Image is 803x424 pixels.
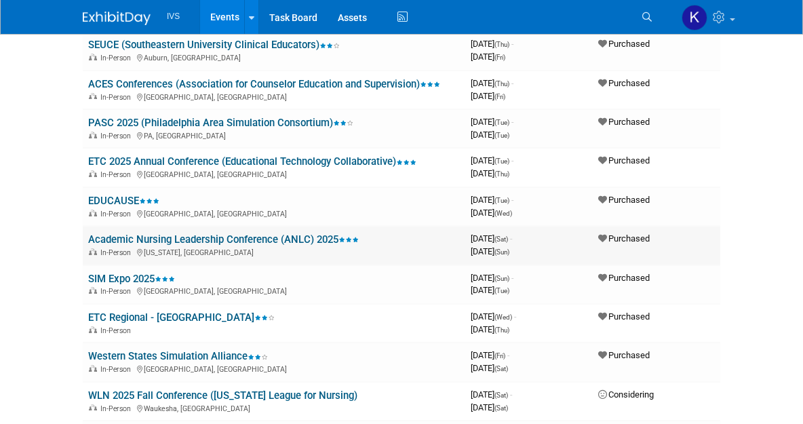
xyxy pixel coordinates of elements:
span: (Thu) [494,326,509,334]
span: (Fri) [494,352,505,360]
span: [DATE] [471,311,516,322]
span: Purchased [598,311,650,322]
span: Considering [598,389,654,400]
span: - [511,117,513,127]
img: Kate Wroblewski [682,5,707,31]
div: Auburn, [GEOGRAPHIC_DATA] [88,52,460,62]
span: In-Person [100,404,135,413]
img: In-Person Event [89,54,97,60]
a: ETC Regional - [GEOGRAPHIC_DATA] [88,311,275,324]
span: [DATE] [471,195,513,205]
span: In-Person [100,365,135,374]
span: (Thu) [494,41,509,48]
span: - [514,311,516,322]
span: - [511,273,513,283]
span: (Wed) [494,210,512,217]
span: - [511,155,513,166]
img: In-Person Event [89,365,97,372]
img: ExhibitDay [83,12,151,25]
span: - [510,233,512,244]
span: [DATE] [471,39,513,49]
img: In-Person Event [89,248,97,255]
span: [DATE] [471,273,513,283]
span: (Thu) [494,170,509,178]
span: Purchased [598,273,650,283]
div: [GEOGRAPHIC_DATA], [GEOGRAPHIC_DATA] [88,91,460,102]
div: [GEOGRAPHIC_DATA], [GEOGRAPHIC_DATA] [88,363,460,374]
span: (Tue) [494,132,509,139]
span: In-Person [100,170,135,179]
span: (Sat) [494,391,508,399]
span: Purchased [598,39,650,49]
span: - [511,195,513,205]
div: [US_STATE], [GEOGRAPHIC_DATA] [88,246,460,257]
span: Purchased [598,195,650,205]
div: [GEOGRAPHIC_DATA], [GEOGRAPHIC_DATA] [88,168,460,179]
a: SEUCE (Southeastern University Clinical Educators) [88,39,340,51]
span: [DATE] [471,155,513,166]
img: In-Person Event [89,93,97,100]
span: [DATE] [471,117,513,127]
a: ACES Conferences (Association for Counselor Education and Supervision) [88,78,440,90]
a: Academic Nursing Leadership Conference (ANLC) 2025 [88,233,359,246]
span: (Tue) [494,157,509,165]
span: In-Person [100,287,135,296]
div: [GEOGRAPHIC_DATA], [GEOGRAPHIC_DATA] [88,208,460,218]
img: In-Person Event [89,210,97,216]
span: In-Person [100,210,135,218]
span: [DATE] [471,350,509,360]
a: SIM Expo 2025 [88,273,175,285]
span: [DATE] [471,324,509,334]
span: (Sun) [494,248,509,256]
a: Western States Simulation Alliance [88,350,268,362]
span: Purchased [598,350,650,360]
span: [DATE] [471,52,505,62]
span: [DATE] [471,130,509,140]
span: - [507,350,509,360]
span: [DATE] [471,168,509,178]
span: In-Person [100,326,135,335]
span: Purchased [598,155,650,166]
div: [GEOGRAPHIC_DATA], [GEOGRAPHIC_DATA] [88,285,460,296]
a: PASC 2025 (Philadelphia Area Simulation Consortium) [88,117,353,129]
span: (Sat) [494,365,508,372]
span: (Fri) [494,93,505,100]
span: (Sat) [494,404,508,412]
span: (Tue) [494,287,509,294]
span: [DATE] [471,389,512,400]
img: In-Person Event [89,404,97,411]
span: (Thu) [494,80,509,88]
span: Purchased [598,117,650,127]
div: PA, [GEOGRAPHIC_DATA] [88,130,460,140]
span: (Fri) [494,54,505,61]
span: [DATE] [471,208,512,218]
img: In-Person Event [89,326,97,333]
span: [DATE] [471,233,512,244]
span: (Sun) [494,275,509,282]
span: Purchased [598,78,650,88]
span: (Wed) [494,313,512,321]
a: WLN 2025 Fall Conference ([US_STATE] League for Nursing) [88,389,357,402]
span: In-Person [100,93,135,102]
a: EDUCAUSE [88,195,159,207]
img: In-Person Event [89,132,97,138]
span: (Tue) [494,119,509,126]
div: Waukesha, [GEOGRAPHIC_DATA] [88,402,460,413]
span: [DATE] [471,78,513,88]
img: In-Person Event [89,287,97,294]
span: [DATE] [471,285,509,295]
img: In-Person Event [89,170,97,177]
span: (Sat) [494,235,508,243]
span: In-Person [100,132,135,140]
span: (Tue) [494,197,509,204]
span: [DATE] [471,246,509,256]
span: IVS [167,12,180,21]
span: Purchased [598,233,650,244]
span: - [511,78,513,88]
span: [DATE] [471,363,508,373]
span: - [510,389,512,400]
span: In-Person [100,54,135,62]
span: [DATE] [471,91,505,101]
span: - [511,39,513,49]
a: ETC 2025 Annual Conference (Educational Technology Collaborative) [88,155,416,168]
